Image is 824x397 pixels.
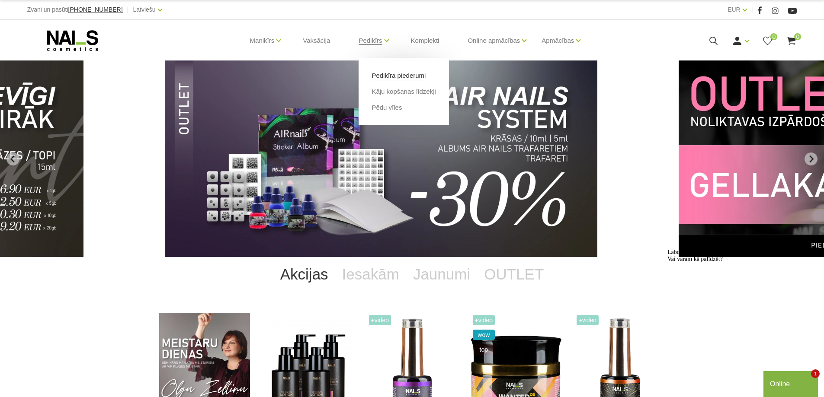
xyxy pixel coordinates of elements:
span: +Video [577,315,599,325]
a: 0 [786,35,797,46]
li: 11 of 13 [165,60,659,257]
a: OUTLET [477,257,551,292]
iframe: chat widget [763,369,820,397]
a: Manikīrs [250,23,275,58]
a: Pēdu vīles [372,103,402,112]
iframe: chat widget [664,245,820,367]
a: Kāju kopšanas līdzekļi [372,87,436,96]
a: Pedikīrs [359,23,382,58]
a: Latviešu [133,4,156,15]
span: wow [473,330,495,340]
span: | [751,4,753,15]
span: 0 [770,33,777,40]
span: +Video [369,315,391,325]
span: +Video [473,315,495,325]
div: Zvani un pasūti [27,4,123,15]
span: | [127,4,129,15]
div: Labdien,Vai varam kā palīdzēt? [3,3,159,17]
a: Iesakām [335,257,406,292]
a: Apmācības [542,23,574,58]
span: top [473,344,495,355]
a: EUR [728,4,741,15]
a: [PHONE_NUMBER] [68,6,123,13]
a: Akcijas [273,257,335,292]
span: 0 [794,33,801,40]
a: Jaunumi [406,257,477,292]
a: Vaksācija [296,20,337,61]
button: Next slide [805,152,818,165]
a: Pedikīra piederumi [372,71,426,80]
span: Labdien, Vai varam kā palīdzēt? [3,3,59,17]
a: Komplekti [404,20,446,61]
button: Previous slide [6,152,19,165]
a: 0 [762,35,773,46]
a: Online apmācības [468,23,520,58]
